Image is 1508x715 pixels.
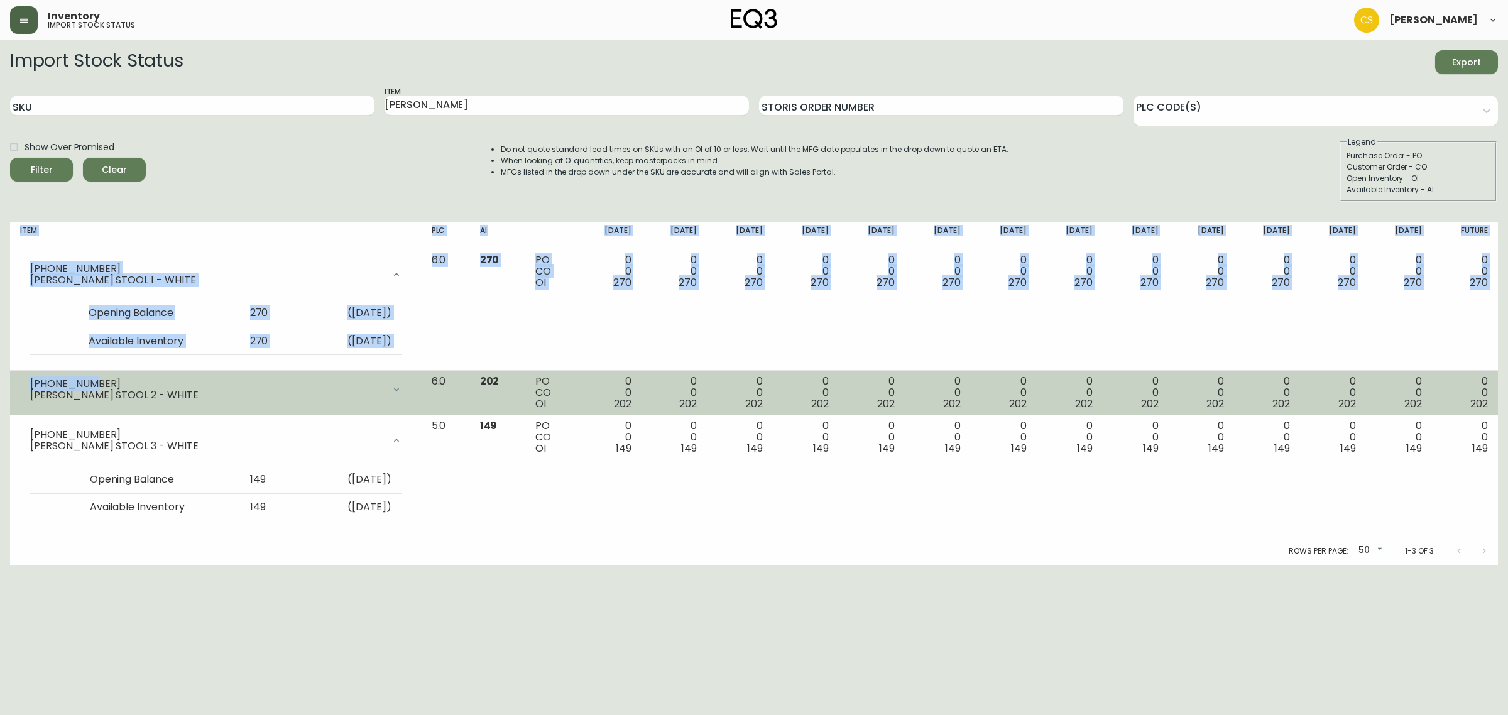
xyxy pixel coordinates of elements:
[1432,222,1498,249] th: Future
[783,420,829,454] div: 0 0
[535,396,546,411] span: OI
[1143,441,1159,456] span: 149
[613,275,631,290] span: 270
[731,9,777,29] img: logo
[1113,376,1159,410] div: 0 0
[25,141,114,154] span: Show Over Promised
[1008,275,1027,290] span: 270
[1011,441,1027,456] span: 149
[915,254,961,288] div: 0 0
[20,376,412,403] div: [PHONE_NUMBER][PERSON_NAME] STOOL 2 - WHITE
[981,254,1027,288] div: 0 0
[1442,254,1488,288] div: 0 0
[679,275,697,290] span: 270
[20,254,412,295] div: [PHONE_NUMBER][PERSON_NAME] STOOL 1 - WHITE
[480,253,500,267] span: 270
[1206,396,1224,411] span: 202
[1113,254,1159,288] div: 0 0
[651,376,697,410] div: 0 0
[1347,173,1490,184] div: Open Inventory - OI
[30,440,384,452] div: [PERSON_NAME] STOOL 3 - WHITE
[1472,441,1488,456] span: 149
[79,300,204,327] td: Opening Balance
[1470,275,1488,290] span: 270
[849,420,895,454] div: 0 0
[641,222,707,249] th: [DATE]
[773,222,839,249] th: [DATE]
[1037,222,1103,249] th: [DATE]
[80,466,205,493] td: Opening Balance
[1234,222,1300,249] th: [DATE]
[679,396,697,411] span: 202
[48,21,135,29] h5: import stock status
[1140,275,1159,290] span: 270
[1340,441,1356,456] span: 149
[811,275,829,290] span: 270
[877,275,895,290] span: 270
[10,222,422,249] th: Item
[83,158,146,182] button: Clear
[1435,50,1498,74] button: Export
[651,254,697,288] div: 0 0
[681,441,697,456] span: 149
[1353,540,1385,561] div: 50
[1244,376,1290,410] div: 0 0
[945,441,961,456] span: 149
[30,429,384,440] div: [PHONE_NUMBER]
[616,441,631,456] span: 149
[1178,420,1224,454] div: 0 0
[1389,15,1478,25] span: [PERSON_NAME]
[501,155,1008,166] li: When looking at OI quantities, keep masterpacks in mind.
[1178,376,1224,410] div: 0 0
[707,222,773,249] th: [DATE]
[747,441,763,456] span: 149
[205,493,276,521] td: 149
[1347,161,1490,173] div: Customer Order - CO
[1376,254,1422,288] div: 0 0
[480,374,500,388] span: 202
[915,376,961,410] div: 0 0
[79,327,204,355] td: Available Inventory
[877,396,895,411] span: 202
[783,254,829,288] div: 0 0
[93,162,136,178] span: Clear
[1347,150,1490,161] div: Purchase Order - PO
[1300,222,1366,249] th: [DATE]
[1406,441,1422,456] span: 149
[1376,420,1422,454] div: 0 0
[1405,545,1434,557] p: 1-3 of 3
[745,275,763,290] span: 270
[422,415,470,537] td: 5.0
[905,222,971,249] th: [DATE]
[943,396,961,411] span: 202
[501,166,1008,178] li: MFGs listed in the drop down under the SKU are accurate and will align with Sales Portal.
[1074,275,1093,290] span: 270
[586,376,631,410] div: 0 0
[48,11,100,21] span: Inventory
[1077,441,1093,456] span: 149
[276,466,402,493] td: ( [DATE] )
[717,376,763,410] div: 0 0
[278,327,401,355] td: ( [DATE] )
[276,493,402,521] td: ( [DATE] )
[204,300,278,327] td: 270
[1310,420,1356,454] div: 0 0
[1272,275,1290,290] span: 270
[1347,136,1377,148] legend: Legend
[1445,55,1488,70] span: Export
[811,396,829,411] span: 202
[915,420,961,454] div: 0 0
[971,222,1037,249] th: [DATE]
[981,376,1027,410] div: 0 0
[981,420,1027,454] div: 0 0
[1376,376,1422,410] div: 0 0
[1338,396,1356,411] span: 202
[422,371,470,415] td: 6.0
[204,327,278,355] td: 270
[535,420,565,454] div: PO CO
[422,249,470,371] td: 6.0
[1338,275,1356,290] span: 270
[1047,376,1093,410] div: 0 0
[1244,254,1290,288] div: 0 0
[470,222,525,249] th: AI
